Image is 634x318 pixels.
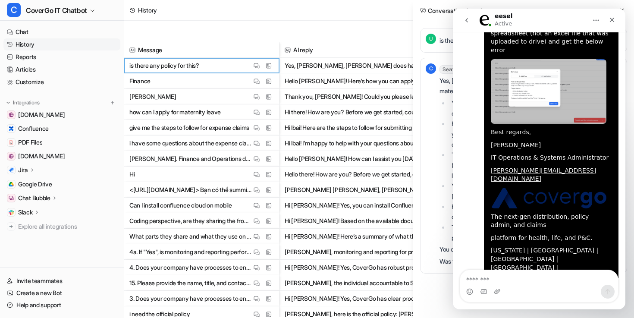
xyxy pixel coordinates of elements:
a: community.atlassian.com[DOMAIN_NAME] [3,150,120,162]
a: Google DriveGoogle Drive [3,178,120,190]
a: Reports [3,51,120,63]
a: Articles [3,63,120,76]
button: Hi [PERSON_NAME]! Here’s a summary of what the old-be (old backend/platform) and the new platform... [285,229,453,244]
button: Yes, [PERSON_NAME], [PERSON_NAME] does have a policy for maternity leave. - You should notify you... [285,58,453,73]
a: support.atlassian.com[DOMAIN_NAME] [3,109,120,121]
p: is there any policy for this? [439,35,509,46]
img: Jira [9,167,14,173]
img: support.atlassian.com [9,112,14,117]
div: History [138,6,157,15]
iframe: Intercom live chat [453,9,625,309]
div: The next-gen distribution, policy admin, and claims [38,204,159,221]
a: [PERSON_NAME][EMAIL_ADDRESS][DOMAIN_NAME] [38,158,143,174]
textarea: Message… [7,261,165,276]
button: Emoji picker [13,280,20,287]
span: Searched knowledge base [439,65,505,74]
img: Screenshot 2025-08-26 at 4.40.11 PM.png [38,50,154,116]
div: platform for health, life, and P&C. [38,225,159,234]
button: Upload attachment [41,280,48,287]
p: Integrations [13,99,40,106]
p: Coding perspective, are they sharing the frontend repo? [129,213,251,229]
p: give me the steps to follow for expense claims [129,120,249,135]
p: how can I apply for maternity leave [129,104,221,120]
a: Help and support [3,299,120,311]
a: Chat [3,26,120,38]
a: History [3,38,120,50]
a: ConfluenceConfluence [3,123,120,135]
button: [PERSON_NAME], the individual accountable to Sun Life in the event of a privacy breach or for any... [285,275,453,291]
div: Best regards, [38,120,159,128]
button: Hi [PERSON_NAME]! Yes, you can install Confluence Cloud on your mobile device. Atlassian provides... [285,198,453,213]
img: expand menu [5,100,11,106]
li: HR will review your request and confirm your leave after checking the local legal requirements. [449,202,621,222]
span: Confluence [18,124,49,133]
button: Hi Ibai! Here are the steps to follow for submitting an expense claim at CoverGo: **Expense Claim... [285,120,453,135]
img: explore all integrations [7,222,16,231]
p: 3. Does your company have processes to ensure that the Personal Information is only provided to o... [129,291,251,306]
a: Explore all integrations [3,220,120,233]
button: Integrations [3,98,42,107]
a: Invite teammates [3,275,120,287]
img: Chat Bubble [9,195,14,201]
button: [PERSON_NAME], monitoring and reporting for privacy compliance at CoverGo is handled by our Secur... [285,244,453,260]
button: [PERSON_NAME] [PERSON_NAME], [PERSON_NAME] [PERSON_NAME] thấy thông tin [PERSON_NAME] [PERSON_NAM... [285,182,453,198]
p: i have some questions about the expense claims [129,135,251,151]
h2: Conversation thread [420,6,482,15]
p: Can I install confluence cloud on mobile [129,198,232,213]
button: Hello [PERSON_NAME]! Here’s how you can apply for maternity leave at [GEOGRAPHIC_DATA]: - Notify ... [285,73,453,89]
button: Hello [PERSON_NAME]! How can I assist you [DATE]? [285,151,453,167]
div: IT Operations & Systems Administrator [38,145,159,154]
div: [US_STATE] | [GEOGRAPHIC_DATA] | [GEOGRAPHIC_DATA] |[GEOGRAPHIC_DATA] | [GEOGRAPHIC_DATA] [38,238,159,271]
button: Hi there! How are you? Before we get started, could you please tell me your name (First Name + La... [285,104,453,120]
span: Explore all integrations [18,220,117,233]
p: Hi [129,167,135,182]
p: Slack [18,208,33,217]
li: You should notify your manager as soon as your pregnancy is confirmed by your doctor. [449,98,621,119]
p: Yes, [PERSON_NAME], [PERSON_NAME] does have a policy for maternity leave. [439,76,621,96]
img: community.atlassian.com [9,154,14,159]
div: [PERSON_NAME] [38,132,159,141]
button: Hi [PERSON_NAME]! Yes, CoverGo has robust processes to ensure privacy compliance and to monitor a... [285,260,453,275]
span: PDF Files [18,138,42,147]
button: Send a message… [148,276,162,290]
span: C [426,63,436,74]
span: Google Drive [18,180,52,189]
div: To add: i just tried now with a google spreadsheet (not an excel file that was uploaded to drive)... [38,4,159,46]
span: [DOMAIN_NAME] [18,110,65,119]
p: <[URL][DOMAIN_NAME]> Bạn có thể summize cách hoạt động của page này ko ? [129,182,251,198]
p: 4a. If "Yes", is monitoring and reporting performed by full-time compliance personnel or a Privac... [129,244,251,260]
button: Gif picker [27,280,34,287]
button: Hello there! How are you? Before we get started, could you please tell me your name (First Name +... [285,167,453,182]
img: Google Drive [9,182,14,187]
li: This process should be started at least one month before your proposed leave. [449,222,621,243]
button: Thank you, [PERSON_NAME]! Could you please let me know which department you are in? This will hel... [285,89,453,104]
p: Jira [18,166,28,174]
p: You can review all the details in the . [439,244,621,255]
span: Message [128,42,276,58]
span: AI reply [283,42,455,58]
button: Hi [PERSON_NAME]! Based on the available documentation, there is no direct confirmation that the ... [285,213,453,229]
img: Confluence [9,126,14,131]
span: U [426,34,436,44]
button: Hi Ibai! I’m happy to help with your questions about expense claims. Before I dive in, could you ... [285,135,453,151]
img: PDF Files [9,140,14,145]
button: Hi [PERSON_NAME]! Yes, CoverGo has clear processes in place to ensure that personal information—i... [285,291,453,306]
p: 15. Please provide the name, title, and contact information of the individual accountable to Sun ... [129,275,251,291]
p: What parts they share and what they use on their own [129,229,251,244]
p: is there any policy for this? [129,58,199,73]
img: Slack [9,210,14,215]
p: Finance [129,73,151,89]
p: Chat Bubble [18,194,50,202]
span: C [7,3,21,17]
a: Customize [3,76,120,88]
li: To apply, send an email to (cc’ing your manager and [PERSON_NAME]) with your proposed leave dates... [449,150,621,181]
span: [DOMAIN_NAME] [18,152,65,161]
p: [PERSON_NAME]. Finance and Operations department [129,151,251,167]
p: Was this helpful? Please reply with ‘Yes’ or ‘No.’ [439,256,621,267]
